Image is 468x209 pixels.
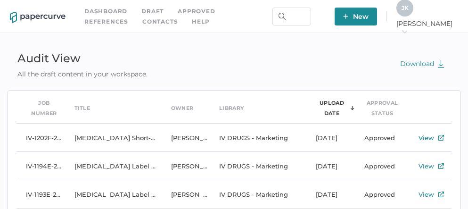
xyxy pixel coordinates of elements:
div: help [192,17,209,27]
td: [MEDICAL_DATA] Short-Dated Notice [DATE] FR [65,124,162,152]
i: arrow_right [401,28,408,35]
div: Owner [171,103,194,113]
div: Library [219,103,244,113]
span: New [343,8,369,25]
td: [PERSON_NAME] [162,180,210,209]
div: View [419,189,434,200]
img: papercurve-logo-colour.7244d18c.svg [10,12,66,23]
div: Upload Date [316,98,348,118]
td: [PERSON_NAME] [162,152,210,180]
td: IV-1193E-2025.09.19-2.0 [16,180,65,209]
td: IV DRUGS - Marketing [210,180,306,209]
td: IV DRUGS - Marketing [210,152,306,180]
td: IV-1194E-2025.09.19-2.0 [16,152,65,180]
img: sorting-arrow-down.c3f0a1d0.svg [350,106,354,110]
img: external-link-icon.7ec190a1.svg [438,135,444,141]
td: [PERSON_NAME] [162,124,210,152]
td: [MEDICAL_DATA] Label Notice [DATE] FR [65,152,162,180]
a: Dashboard [84,6,127,17]
td: Approved [355,124,403,152]
span: J K [402,4,409,11]
td: IV DRUGS - Marketing [210,124,306,152]
td: [DATE] [306,180,355,209]
a: Approved [178,6,215,17]
a: Draft [141,6,164,17]
div: Audit View [7,48,158,69]
td: [DATE] [306,152,355,180]
img: download-green.2f70a7b3.svg [437,59,444,68]
button: Download [391,55,454,73]
img: external-link-icon.7ec190a1.svg [438,163,444,169]
div: Title [74,103,90,113]
div: Approval Status [364,98,401,118]
img: external-link-icon.7ec190a1.svg [438,192,444,197]
img: plus-white.e19ec114.svg [343,14,348,19]
div: View [419,132,434,143]
button: New [335,8,377,25]
a: References [84,17,128,27]
a: Contacts [142,17,178,27]
td: Approved [355,180,403,209]
div: All the draft content in your workspace. [7,69,158,79]
td: [DATE] [306,124,355,152]
td: [MEDICAL_DATA] Label Notice [DATE] EN [65,180,162,209]
div: Job Number [26,98,62,118]
input: Search Workspace [272,8,311,25]
td: Approved [355,152,403,180]
span: [PERSON_NAME] [396,19,458,36]
td: IV-1202F-2025.09.23-2.0 [16,124,65,152]
div: View [419,160,434,172]
img: search.bf03fe8b.svg [279,13,286,20]
span: Download [400,59,444,68]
